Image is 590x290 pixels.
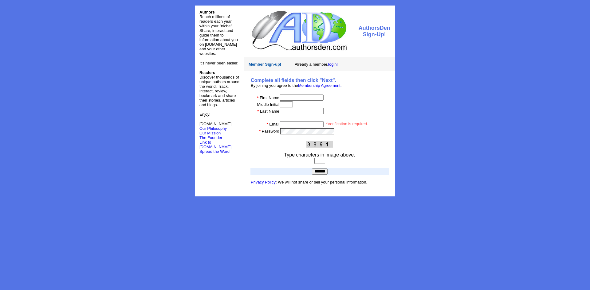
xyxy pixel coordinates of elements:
b: Complete all fields then click "Next". [251,78,336,83]
font: Authors [199,10,215,14]
b: Readers [199,70,215,75]
font: Discover thousands of unique authors around the world. Track, interact, review, bookmark and shar... [199,70,239,107]
font: By joining you agree to the . [251,83,342,88]
font: Last Name [260,109,279,114]
a: Link to [DOMAIN_NAME] [199,140,231,149]
a: Privacy Policy [251,180,276,184]
font: Member Sign-up! [249,62,281,67]
a: login! [328,62,338,67]
a: The Founder [199,135,222,140]
font: Email [269,122,279,126]
font: *Verification is required. [326,122,368,126]
img: This Is CAPTCHA Image [306,141,333,148]
font: [DOMAIN_NAME] [199,122,231,131]
font: : We will not share or sell your personal information. [251,180,367,184]
font: First Name [260,95,279,100]
a: Our Philosophy [199,126,227,131]
font: Reach millions of readers each year within your "niche". Share, interact and guide them to inform... [199,14,238,56]
font: Already a member, [295,62,338,67]
a: Our Mission [199,131,221,135]
img: logo.jpg [250,10,348,51]
font: It's never been easier. [199,61,238,65]
font: AuthorsDen Sign-Up! [359,25,390,37]
font: Type characters in image above. [284,152,355,157]
a: Membership Agreement [298,83,340,88]
font: Password [262,129,279,133]
a: Spread the Word [199,149,230,154]
font: Enjoy! [199,112,210,117]
font: Middle Initial [257,102,279,107]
